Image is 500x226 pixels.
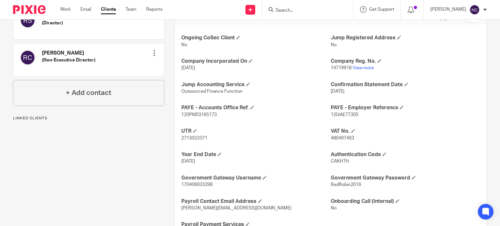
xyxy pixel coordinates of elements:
[430,6,466,13] p: [PERSON_NAME]
[181,43,187,47] span: No
[42,57,95,63] h5: (Non-Executive Director)
[20,50,35,65] img: svg%3E
[331,182,361,187] span: RedRobin2016
[331,128,480,135] h4: VAT No.
[181,81,331,88] h4: Jump Accounting Service
[181,58,331,65] h4: Company Incorporated On
[181,151,331,158] h4: Year End Date
[331,89,344,94] span: [DATE]
[13,5,46,14] img: Pixie
[42,20,93,26] h5: (Director)
[60,6,71,13] a: Work
[126,6,136,13] a: Team
[181,34,331,41] h4: Ongoing CoSec Client
[20,13,35,28] img: svg%3E
[181,136,207,140] span: 2713023371
[331,206,337,210] span: No
[181,66,195,70] span: [DATE]
[331,113,358,117] span: 120/AE77305
[181,104,331,111] h4: PAYE - Accounts Office Ref.
[181,206,291,210] span: [PERSON_NAME][EMAIL_ADDRESS][DOMAIN_NAME]
[66,88,111,98] h4: + Add contact
[331,34,480,41] h4: Jump Registered Address
[181,159,195,164] span: [DATE]
[42,50,95,57] h4: [PERSON_NAME]
[275,8,334,14] input: Search
[80,6,91,13] a: Email
[331,81,480,88] h4: Confirmation Statement Date
[331,175,480,181] h4: Government Gateway Password
[146,6,162,13] a: Reports
[353,66,374,70] a: View more
[181,113,217,117] span: 120PM03165173
[469,5,480,15] img: svg%3E
[181,89,243,94] span: Outsourced Finance Function
[331,43,337,47] span: No
[181,175,331,181] h4: Government Gateway Username
[331,198,480,205] h4: Onboarding Call (Internal)
[181,198,331,205] h4: Payroll Contact Email Address
[181,182,213,187] span: 170406933298
[101,6,116,13] a: Clients
[331,66,352,70] span: 14719918
[181,128,331,135] h4: UTR
[331,159,349,164] span: CAKH7H
[331,151,480,158] h4: Authentication Code
[369,7,394,12] span: Get Support
[331,136,354,140] span: 480497463
[331,58,480,65] h4: Company Reg. No.
[13,116,164,121] p: Linked clients
[331,104,480,111] h4: PAYE - Employer Reference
